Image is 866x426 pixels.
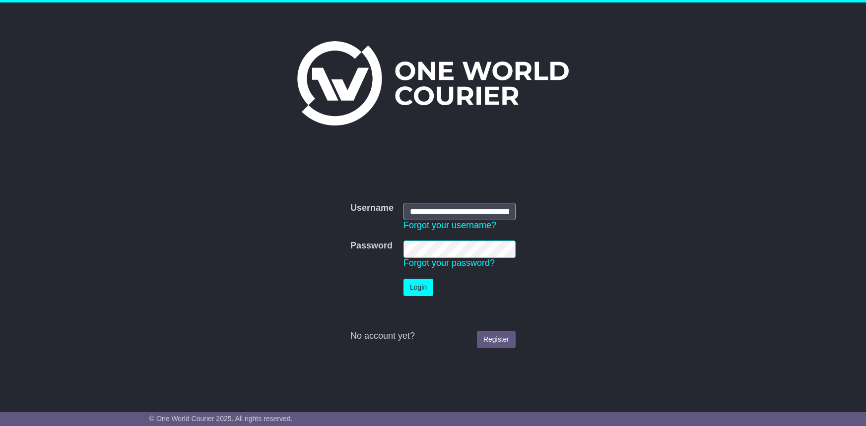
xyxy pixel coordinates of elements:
[477,331,516,348] a: Register
[403,258,495,268] a: Forgot your password?
[297,41,568,125] img: One World
[350,241,393,251] label: Password
[350,331,516,342] div: No account yet?
[350,203,394,214] label: Username
[403,279,433,296] button: Login
[403,220,496,230] a: Forgot your username?
[149,415,293,423] span: © One World Courier 2025. All rights reserved.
